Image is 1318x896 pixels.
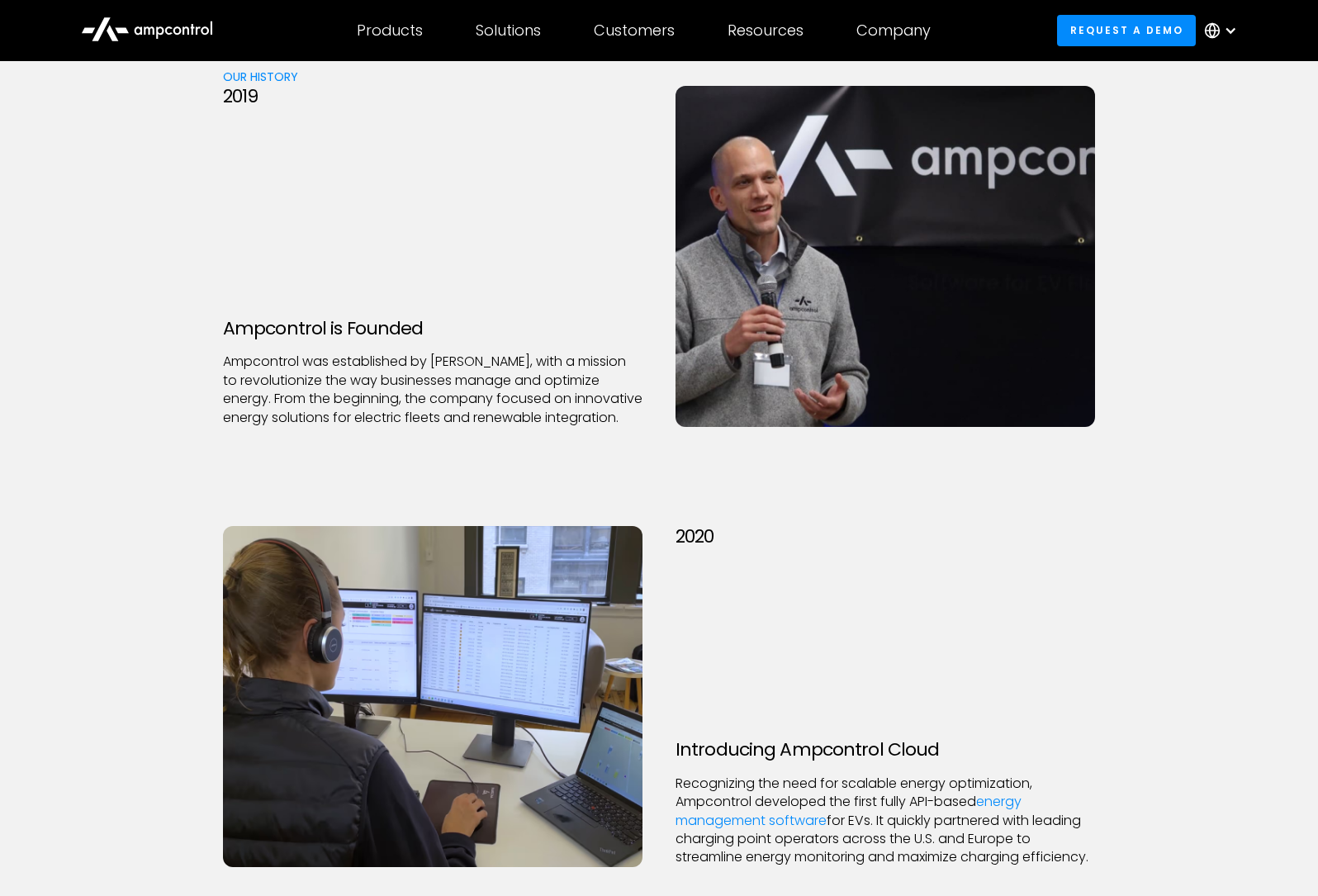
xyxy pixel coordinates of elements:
div: 2020 [676,526,714,548]
p: Recognizing the need for scalable energy optimization, Ampcontrol developed the first fully API-b... [676,775,1095,867]
a: Request a demo [1057,15,1196,45]
div: 2019 [223,86,258,107]
div: OUR History [223,68,1095,86]
div: Company [856,21,931,40]
div: Customers [594,21,675,40]
div: Products [357,21,423,40]
h3: Ampcontrol is Founded [223,318,642,339]
img: Ampcontrol team member working at computer [223,526,642,867]
p: Ampcontrol was established by [PERSON_NAME], with a mission to revolutionize the way businesses m... [223,353,642,427]
div: Resources [728,21,804,40]
h3: Introducing Ampcontrol Cloud [676,739,1095,761]
div: Solutions [476,21,541,40]
img: Ampcontrol Founder and CEO, Joachim, speaking at a summit [676,86,1095,427]
a: energy management software [676,792,1022,829]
